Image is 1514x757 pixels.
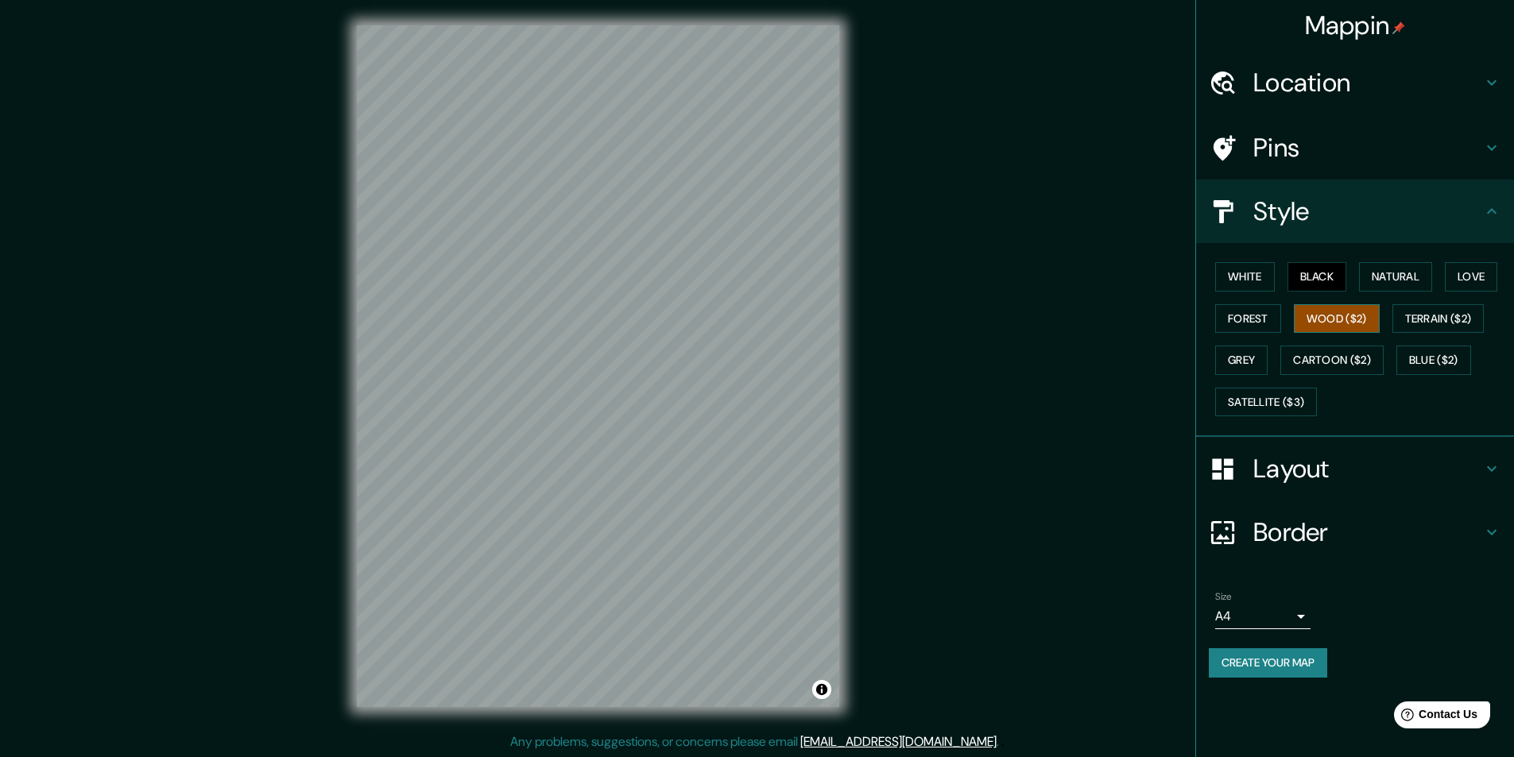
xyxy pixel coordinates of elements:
[357,25,839,707] canvas: Map
[1215,604,1311,629] div: A4
[800,733,997,750] a: [EMAIL_ADDRESS][DOMAIN_NAME]
[812,680,831,699] button: Toggle attribution
[1392,304,1485,334] button: Terrain ($2)
[1253,132,1482,164] h4: Pins
[1253,516,1482,548] h4: Border
[1359,262,1432,292] button: Natural
[999,732,1001,751] div: .
[1392,21,1405,34] img: pin-icon.png
[1001,732,1005,751] div: .
[1396,346,1471,375] button: Blue ($2)
[1215,304,1281,334] button: Forest
[1373,695,1497,740] iframe: Help widget launcher
[1280,346,1384,375] button: Cartoon ($2)
[1215,262,1275,292] button: White
[1253,195,1482,227] h4: Style
[1209,648,1327,678] button: Create your map
[1215,346,1268,375] button: Grey
[1196,437,1514,500] div: Layout
[510,732,999,751] p: Any problems, suggestions, or concerns please email .
[1215,590,1232,604] label: Size
[1196,51,1514,114] div: Location
[1445,262,1497,292] button: Love
[1253,453,1482,485] h4: Layout
[1287,262,1347,292] button: Black
[1196,180,1514,243] div: Style
[1253,67,1482,98] h4: Location
[1294,304,1380,334] button: Wood ($2)
[1215,388,1317,417] button: Satellite ($3)
[1305,10,1406,41] h4: Mappin
[1196,500,1514,564] div: Border
[1196,116,1514,180] div: Pins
